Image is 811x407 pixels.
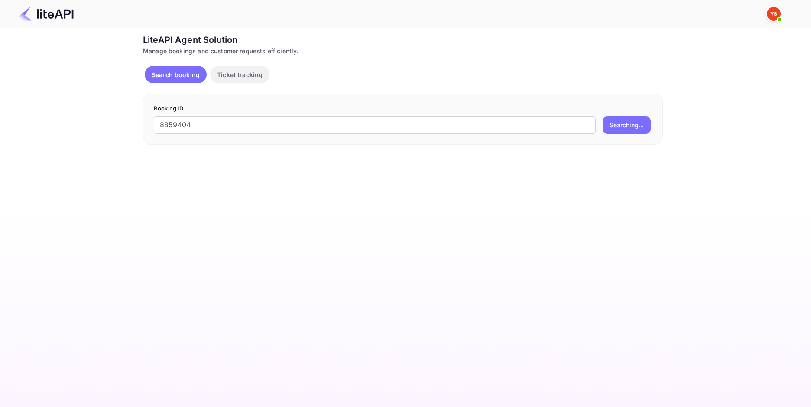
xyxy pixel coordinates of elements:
input: Enter Booking ID (e.g., 63782194) [154,116,596,134]
p: Ticket tracking [217,70,263,79]
img: Yandex Support [767,7,781,21]
div: Manage bookings and customer requests efficiently. [143,46,663,55]
img: LiteAPI Logo [19,7,74,21]
p: Booking ID [154,104,652,113]
div: LiteAPI Agent Solution [143,33,663,46]
p: Search booking [152,70,200,79]
button: Searching... [603,116,651,134]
